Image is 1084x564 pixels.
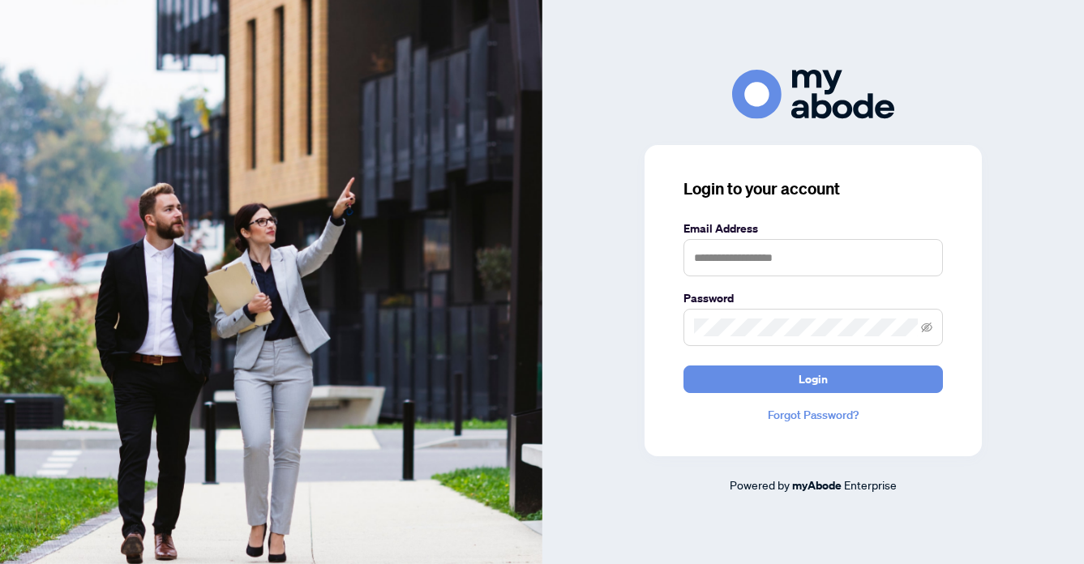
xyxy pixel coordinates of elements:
h3: Login to your account [683,177,943,200]
span: Enterprise [844,477,897,492]
button: Login [683,365,943,393]
label: Email Address [683,220,943,237]
label: Password [683,289,943,307]
img: ma-logo [732,70,894,119]
span: Login [799,366,828,392]
a: myAbode [792,476,842,494]
a: Forgot Password? [683,406,943,424]
span: Powered by [730,477,790,492]
span: eye-invisible [921,322,932,333]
